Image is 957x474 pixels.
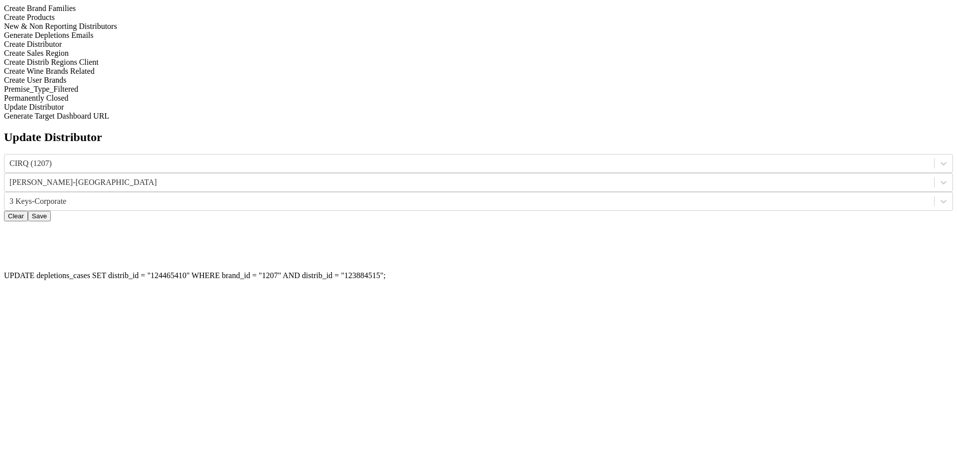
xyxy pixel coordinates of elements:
div: Create Distrib Regions Client [4,58,953,67]
div: Premise_Type_Filtered [4,85,953,94]
div: Create Distributor [4,40,953,49]
h2: Update Distributor [4,131,953,144]
button: Save [28,211,51,221]
button: Clear [4,211,28,221]
div: Generate Target Dashboard URL [4,112,953,121]
div: Create Sales Region [4,49,953,58]
div: Generate Depletions Emails [4,31,953,40]
div: Permanently Closed [4,94,953,103]
div: Create User Brands [4,76,953,85]
div: Create Wine Brands Related [4,67,953,76]
div: Create Brand Families [4,4,953,13]
div: New & Non Reporting Distributors [4,22,953,31]
label: Click to copy query [4,271,386,280]
div: Update Distributor [4,103,953,112]
div: Create Products [4,13,953,22]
